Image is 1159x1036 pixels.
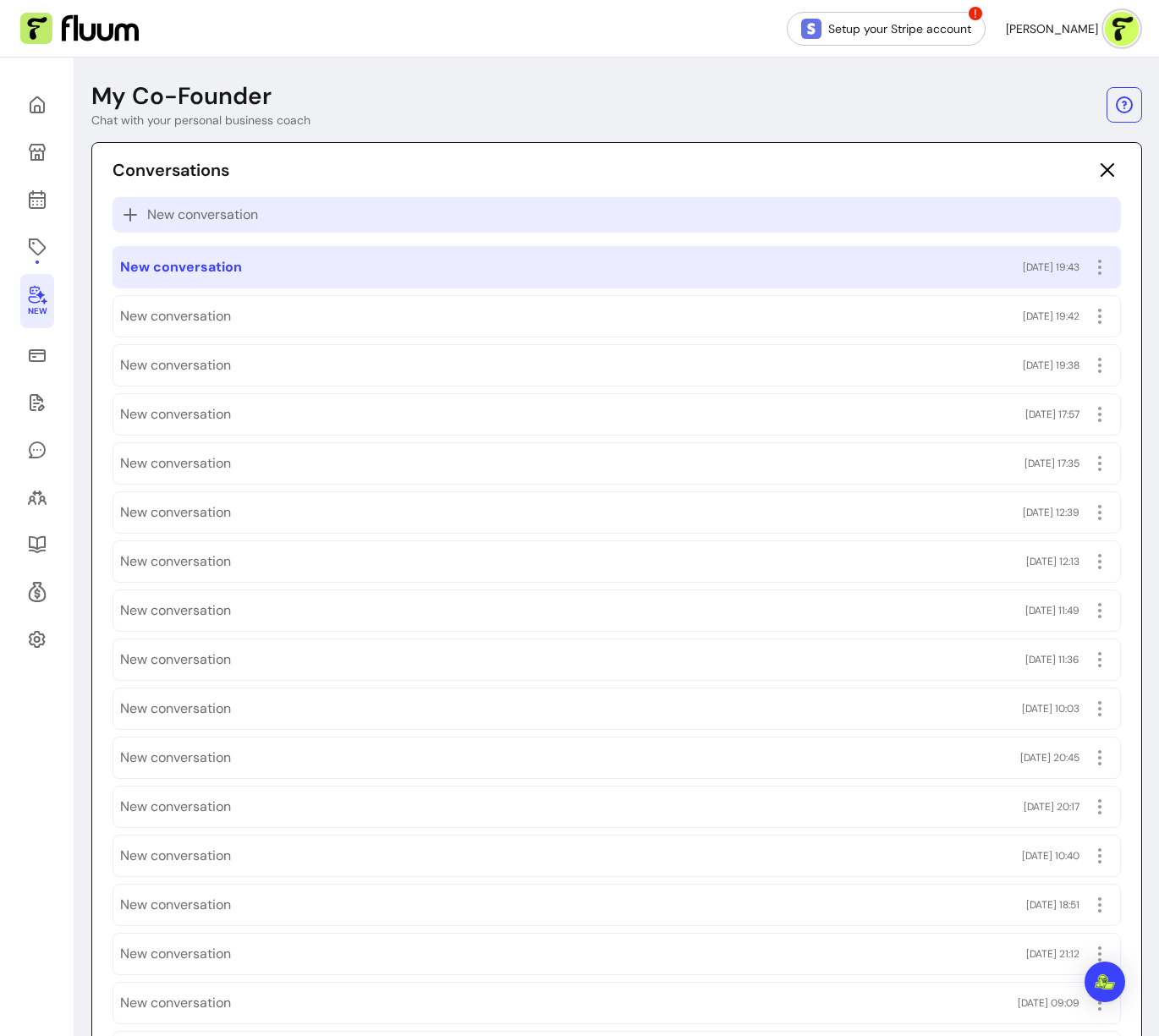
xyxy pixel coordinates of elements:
span: New conversation [120,748,231,768]
a: Offerings [20,227,54,267]
span: [DATE] 17:35 [1024,457,1079,470]
span: [DATE] 21:12 [1026,947,1079,961]
span: New conversation [120,944,231,964]
a: Resources [20,524,54,565]
a: New [20,274,54,328]
span: New conversation [147,205,258,225]
span: [DATE] 10:40 [1022,849,1079,863]
a: Settings [20,619,54,660]
span: [DATE] 19:43 [1023,260,1079,274]
a: My Page [20,132,54,173]
span: New conversation [120,650,231,670]
span: ! [967,5,984,22]
span: New conversation [120,257,242,277]
span: New conversation [120,993,231,1013]
span: [DATE] 11:49 [1025,604,1079,617]
a: Sales [20,335,54,375]
span: [DATE] 19:38 [1023,359,1079,372]
span: New conversation [120,306,231,326]
span: New conversation [120,551,231,572]
span: New conversation [120,404,231,425]
button: avatar[PERSON_NAME] [1006,12,1139,46]
a: Waivers [20,382,54,423]
p: Chat with your personal business coach [91,112,310,129]
span: New conversation [120,355,231,375]
span: [DATE] 20:17 [1024,800,1079,814]
span: New conversation [120,846,231,866]
span: New conversation [120,699,231,719]
p: My Co-Founder [91,81,272,112]
span: [DATE] 09:09 [1018,996,1079,1010]
a: Calendar [20,179,54,220]
a: Refer & Earn [20,572,54,612]
a: Clients [20,477,54,518]
span: [DATE] 20:45 [1020,751,1079,765]
span: [PERSON_NAME] [1006,20,1098,37]
span: New conversation [120,797,231,817]
a: Home [20,85,54,125]
a: My Messages [20,430,54,470]
span: [DATE] 19:42 [1023,310,1079,323]
span: New conversation [120,600,231,621]
span: New conversation [120,502,231,523]
span: [DATE] 10:03 [1022,702,1079,715]
span: New conversation [120,895,231,915]
span: [DATE] 12:13 [1026,555,1079,568]
a: Setup your Stripe account [787,12,986,46]
img: Stripe Icon [801,19,821,39]
img: Fluum Logo [20,13,139,45]
span: [DATE] 18:51 [1026,898,1079,912]
span: New conversation [120,453,231,474]
img: avatar [1105,12,1139,46]
span: New [28,306,47,317]
div: Open Intercom Messenger [1085,962,1125,1002]
span: [DATE] 12:39 [1023,506,1079,519]
span: [DATE] 17:57 [1025,408,1079,421]
span: [DATE] 11:36 [1025,653,1079,666]
p: Conversations [113,158,229,182]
